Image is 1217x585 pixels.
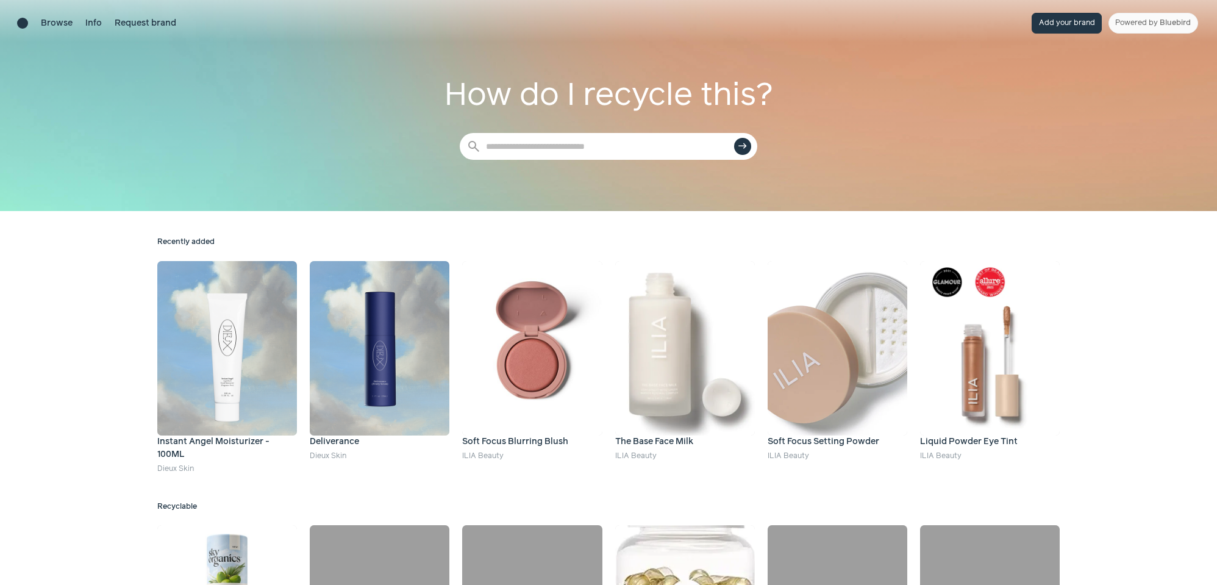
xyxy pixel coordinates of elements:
h4: Instant Angel Moisturizer - 100ML [157,436,297,461]
button: east [734,138,751,155]
a: The Base Face Milk The Base Face Milk [615,261,755,448]
img: Liquid Powder Eye Tint [920,261,1060,436]
a: Brand directory home [17,18,28,29]
span: Bluebird [1160,19,1191,27]
a: ILIA Beauty [768,452,809,460]
a: Info [85,17,102,30]
h2: Recently added [157,237,1060,248]
h2: Recyclable [157,501,1060,512]
a: Dieux Skin [310,452,346,460]
a: Dieux Skin [157,465,194,473]
a: ILIA Beauty [615,452,657,460]
img: The Base Face Milk [615,261,755,436]
span: east [738,142,748,151]
a: ILIA Beauty [462,452,504,460]
img: Instant Angel Moisturizer - 100ML [157,261,297,436]
a: Browse [41,17,73,30]
a: Instant Angel Moisturizer - 100ML Instant Angel Moisturizer - 100ML [157,261,297,461]
h1: How do I recycle this? [443,72,774,120]
h4: Soft Focus Setting Powder [768,436,907,448]
h4: Soft Focus Blurring Blush [462,436,602,448]
a: Request brand [115,17,176,30]
img: Deliverance [310,261,449,436]
h4: Deliverance [310,436,449,448]
a: Soft Focus Blurring Blush Soft Focus Blurring Blush [462,261,602,448]
img: Soft Focus Blurring Blush [462,261,602,436]
img: Soft Focus Setting Powder [768,261,907,436]
span: search [466,139,481,154]
a: Powered by Bluebird [1108,13,1198,34]
h4: The Base Face Milk [615,436,755,448]
a: Deliverance Deliverance [310,261,449,448]
a: Liquid Powder Eye Tint Liquid Powder Eye Tint [920,261,1060,448]
button: Add your brand [1032,13,1102,34]
h4: Liquid Powder Eye Tint [920,436,1060,448]
a: Soft Focus Setting Powder Soft Focus Setting Powder [768,261,907,448]
a: ILIA Beauty [920,452,962,460]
